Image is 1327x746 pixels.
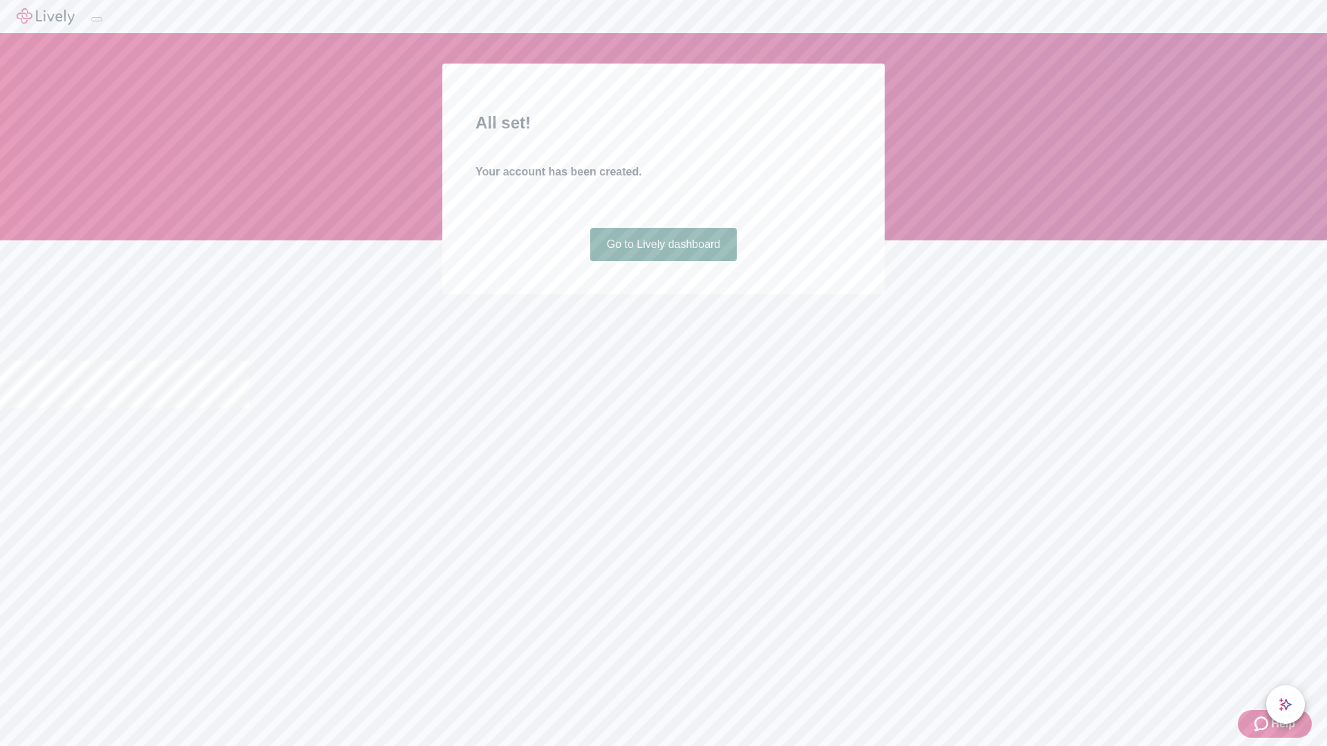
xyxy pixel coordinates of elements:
[590,228,737,261] a: Go to Lively dashboard
[476,164,851,180] h4: Your account has been created.
[1254,716,1271,732] svg: Zendesk support icon
[17,8,75,25] img: Lively
[1271,716,1295,732] span: Help
[1266,685,1305,724] button: chat
[1279,698,1292,711] svg: Lively AI Assistant
[91,17,102,21] button: Log out
[1238,710,1312,738] button: Zendesk support iconHelp
[476,111,851,135] h2: All set!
